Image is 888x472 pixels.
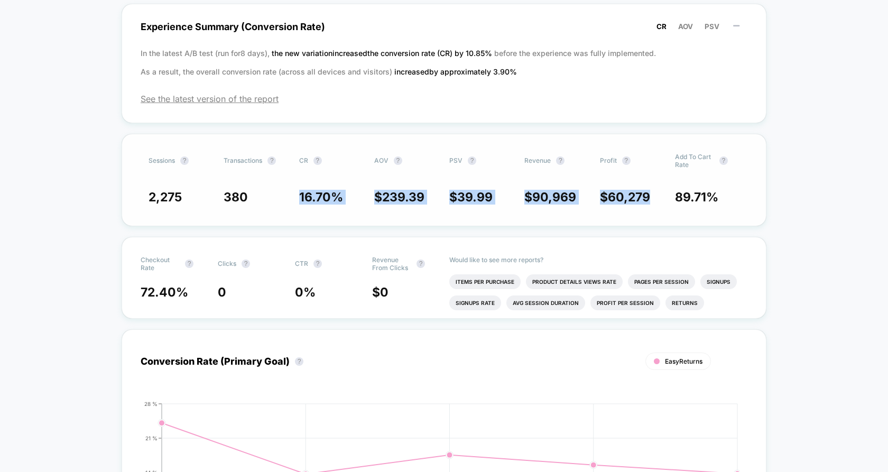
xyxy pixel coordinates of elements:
button: ? [180,156,189,165]
span: AOV [678,22,693,31]
p: In the latest A/B test (run for 8 days), before the experience was fully implemented. As a result... [141,44,747,81]
button: ? [468,156,476,165]
span: Revenue [524,156,551,164]
li: Returns [665,295,704,310]
button: ? [556,156,565,165]
button: ? [394,156,402,165]
button: ? [313,156,322,165]
li: Signups [700,274,737,289]
button: CR [653,22,670,31]
span: Revenue From Clicks [372,256,411,272]
span: 380 [224,190,248,205]
span: $ [524,190,576,205]
span: 0 [380,285,388,300]
span: $ [449,190,493,205]
span: 60,279 [608,190,650,205]
span: CR [656,22,667,31]
span: EasyReturns [665,357,702,365]
button: ? [719,156,728,165]
li: Profit Per Session [590,295,660,310]
span: Add To Cart Rate [675,153,714,169]
tspan: 21 % [145,434,158,441]
li: Signups Rate [449,295,501,310]
span: 16.70 % [299,190,343,205]
p: Would like to see more reports? [449,256,747,264]
span: PSV [705,22,719,31]
span: Sessions [149,156,175,164]
li: Items Per Purchase [449,274,521,289]
span: 0 [218,285,226,300]
tspan: 28 % [144,401,158,407]
span: CTR [295,260,308,267]
span: Checkout Rate [141,256,180,272]
span: CR [299,156,308,164]
span: $ [374,190,424,205]
li: Product Details Views Rate [526,274,623,289]
span: $ [372,285,388,300]
span: 72.40 % [141,285,188,300]
li: Avg Session Duration [506,295,585,310]
span: Experience Summary (Conversion Rate) [141,15,747,39]
button: ? [185,260,193,268]
span: increased by approximately 3.90 % [394,67,517,76]
span: AOV [374,156,388,164]
span: 90,969 [532,190,576,205]
span: the new variation increased the conversion rate (CR) by 10.85 % [272,49,494,58]
button: ? [417,260,425,268]
button: ? [622,156,631,165]
span: 239.39 [382,190,424,205]
button: ? [242,260,250,268]
button: ? [267,156,276,165]
button: AOV [675,22,696,31]
span: 0 % [295,285,316,300]
button: ? [313,260,322,268]
li: Pages Per Session [628,274,695,289]
span: 89.71 % [675,190,718,205]
button: PSV [701,22,723,31]
span: PSV [449,156,462,164]
span: Transactions [224,156,262,164]
span: See the latest version of the report [141,94,747,104]
button: ? [295,357,303,366]
span: 39.99 [457,190,493,205]
span: $ [600,190,650,205]
span: 2,275 [149,190,182,205]
span: Profit [600,156,617,164]
span: Clicks [218,260,236,267]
